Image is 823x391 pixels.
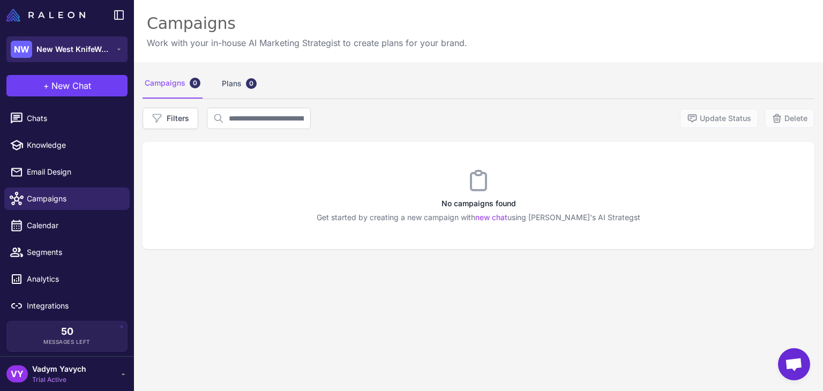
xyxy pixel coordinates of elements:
p: Work with your in-house AI Marketing Strategist to create plans for your brand. [147,36,467,49]
a: Calendar [4,214,130,237]
a: Email Design [4,161,130,183]
span: Knowledge [27,139,121,151]
button: +New Chat [6,75,128,96]
span: Email Design [27,166,121,178]
button: Update Status [680,109,758,128]
span: Integrations [27,300,121,312]
button: Filters [143,108,198,129]
span: Calendar [27,220,121,231]
span: Chats [27,112,121,124]
div: Open chat [778,348,810,380]
span: Vadym Yavych [32,363,86,375]
a: Analytics [4,268,130,290]
a: Segments [4,241,130,264]
div: VY [6,365,28,382]
span: + [43,79,49,92]
span: New Chat [51,79,91,92]
span: 50 [61,327,73,336]
a: Raleon Logo [6,9,89,21]
div: Plans [220,69,259,99]
a: Campaigns [4,187,130,210]
span: Segments [27,246,121,258]
button: Delete [765,109,814,128]
a: Chats [4,107,130,130]
div: Campaigns [147,13,467,34]
span: Messages Left [43,338,91,346]
span: Campaigns [27,193,121,205]
a: new chat [475,213,507,222]
a: Integrations [4,295,130,317]
a: Knowledge [4,134,130,156]
button: NWNew West KnifeWorks [6,36,128,62]
div: 0 [190,78,200,88]
p: Get started by creating a new campaign with using [PERSON_NAME]'s AI Strategst [143,212,814,223]
span: Analytics [27,273,121,285]
h3: No campaigns found [143,198,814,209]
img: Raleon Logo [6,9,85,21]
span: New West KnifeWorks [36,43,111,55]
div: 0 [246,78,257,89]
span: Trial Active [32,375,86,385]
div: NW [11,41,32,58]
div: Campaigns [143,69,203,99]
